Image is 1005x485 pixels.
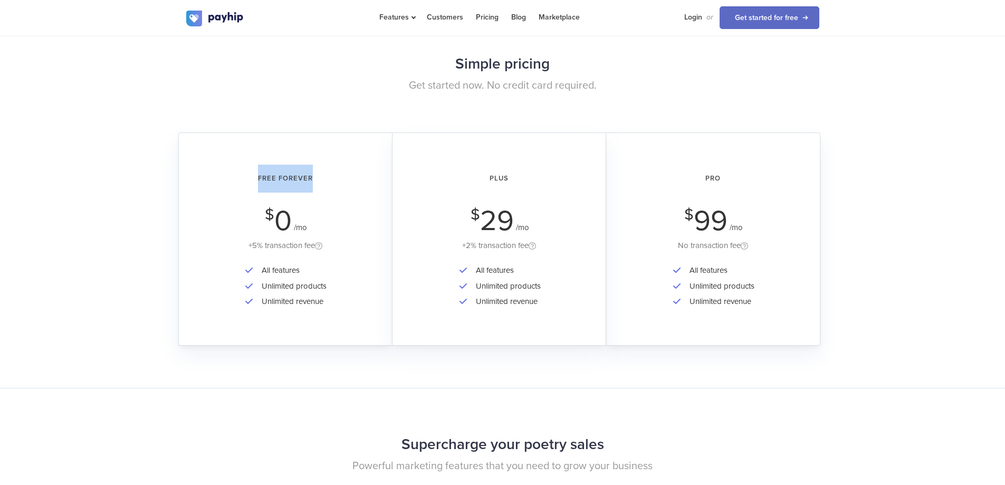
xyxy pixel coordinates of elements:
[684,279,754,294] li: Unlimited products
[621,165,805,193] h2: Pro
[194,239,378,252] div: +5% transaction fee
[684,208,694,221] span: $
[379,13,414,22] span: Features
[265,208,274,221] span: $
[621,239,805,252] div: No transaction fee
[516,223,529,232] span: /mo
[407,165,591,193] h2: Plus
[471,263,541,278] li: All features
[256,294,327,309] li: Unlimited revenue
[186,50,819,78] h2: Simple pricing
[294,223,307,232] span: /mo
[730,223,743,232] span: /mo
[471,208,480,221] span: $
[471,279,541,294] li: Unlimited products
[694,204,728,238] span: 99
[186,78,819,93] p: Get started now. No credit card required.
[194,165,378,193] h2: Free Forever
[720,6,819,29] a: Get started for free
[256,263,327,278] li: All features
[684,263,754,278] li: All features
[684,294,754,309] li: Unlimited revenue
[407,239,591,252] div: +2% transaction fee
[480,204,514,238] span: 29
[186,431,819,459] h2: Supercharge your poetry sales
[256,279,327,294] li: Unlimited products
[274,204,292,238] span: 0
[186,459,819,474] p: Powerful marketing features that you need to grow your business
[186,11,244,26] img: logo.svg
[471,294,541,309] li: Unlimited revenue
